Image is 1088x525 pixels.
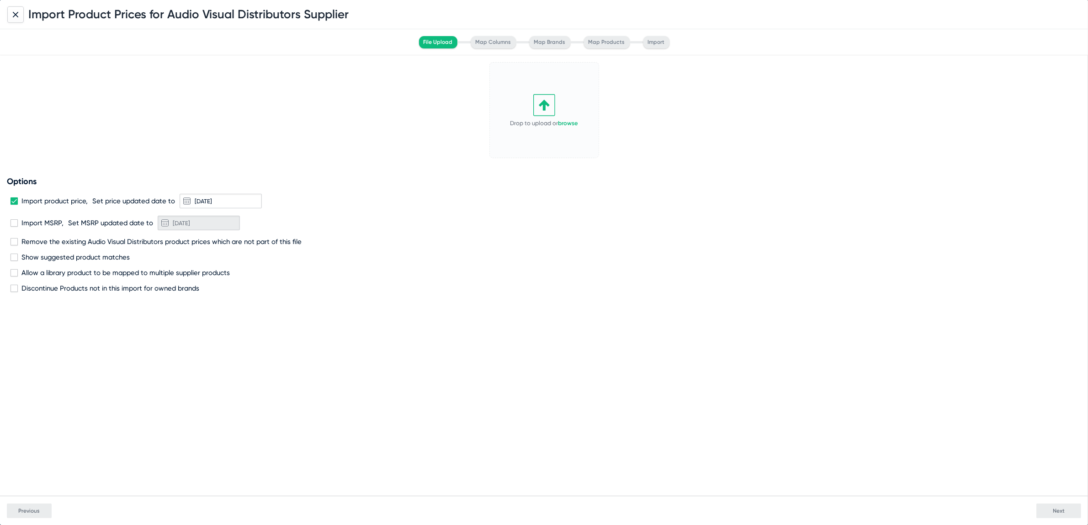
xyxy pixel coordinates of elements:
[158,216,240,230] input: MM/DD/YYYY
[510,120,578,127] span: Drop to upload or
[92,197,175,205] span: Set price updated date to
[471,36,516,48] span: Map Columns
[7,504,52,518] button: Previous
[21,269,230,277] span: Allow a library product to be mapped to multiple supplier products
[530,36,570,48] span: Map Brands
[1053,508,1065,514] span: Next
[21,253,130,261] span: Show suggested product matches
[21,238,302,246] span: Remove the existing Audio Visual Distributors product prices which are not part of this file
[1036,504,1081,518] button: Next
[180,194,194,208] button: Open calendar
[584,36,630,48] span: Map Products
[419,36,457,48] span: File Upload
[558,120,578,127] a: browse
[7,176,1081,186] div: Options
[68,219,153,227] span: Set MSRP updated date to
[643,36,669,48] span: Import
[21,219,64,227] span: Import MSRP,
[19,508,40,514] span: Previous
[158,216,172,230] button: Open calendar
[21,284,199,292] span: Discontinue Products not in this import for owned brands
[21,197,88,205] span: Import product price,
[180,194,262,208] input: MM/DD/YYYY
[28,7,349,21] h1: Import Product Prices for Audio Visual Distributors Supplier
